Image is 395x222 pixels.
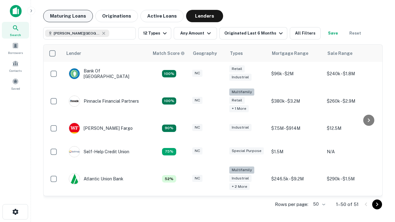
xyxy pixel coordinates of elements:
[229,97,245,104] div: Retail
[324,62,379,85] td: $240k - $1.8M
[43,10,93,22] button: Maturing Loans
[219,27,287,39] button: Originated Last 6 Months
[268,62,324,85] td: $96k - $2M
[229,166,254,174] div: Multifamily
[192,175,202,182] div: NC
[69,123,80,134] img: picture
[66,50,81,57] div: Lender
[268,140,324,163] td: $1.5M
[230,50,243,57] div: Types
[229,88,254,96] div: Multifamily
[69,68,143,79] div: Bank Of [GEOGRAPHIC_DATA]
[69,146,129,157] div: Self-help Credit Union
[275,201,308,208] p: Rows per page:
[345,27,365,39] button: Reset
[69,96,139,107] div: Pinnacle Financial Partners
[229,65,245,72] div: Retail
[162,70,176,77] div: Matching Properties: 14, hasApolloMatch: undefined
[10,5,22,17] img: capitalize-icon.png
[11,86,20,91] span: Saved
[229,147,264,154] div: Special Purpose
[372,199,382,209] button: Go to next page
[54,31,100,36] span: [PERSON_NAME][GEOGRAPHIC_DATA], [GEOGRAPHIC_DATA]
[229,183,250,190] div: + 2 more
[324,117,379,140] td: $12.5M
[189,45,226,62] th: Geography
[229,74,252,81] div: Industrial
[2,40,29,56] a: Borrowers
[226,45,268,62] th: Types
[268,117,324,140] td: $7.5M - $914M
[162,97,176,105] div: Matching Properties: 24, hasApolloMatch: undefined
[10,32,21,37] span: Search
[193,50,217,57] div: Geography
[324,85,379,117] td: $260k - $2.9M
[192,97,202,104] div: NC
[162,148,176,155] div: Matching Properties: 10, hasApolloMatch: undefined
[95,10,138,22] button: Originations
[224,30,285,37] div: Originated Last 6 Months
[192,124,202,131] div: NC
[324,163,379,195] td: $290k - $1.5M
[2,58,29,74] a: Contacts
[229,175,252,182] div: Industrial
[324,45,379,62] th: Sale Range
[268,45,324,62] th: Mortgage Range
[229,105,249,112] div: + 1 more
[149,45,189,62] th: Capitalize uses an advanced AI algorithm to match your search with the best lender. The match sco...
[9,68,22,73] span: Contacts
[69,96,80,106] img: picture
[174,27,217,39] button: Any Amount
[69,173,123,184] div: Atlantic Union Bank
[2,76,29,92] a: Saved
[272,50,308,57] div: Mortgage Range
[8,50,23,55] span: Borrowers
[69,123,133,134] div: [PERSON_NAME] Fargo
[2,22,29,39] a: Search
[186,10,223,22] button: Lenders
[69,174,80,184] img: picture
[192,70,202,77] div: NC
[229,124,252,131] div: Industrial
[336,201,359,208] p: 1–50 of 51
[323,27,343,39] button: Save your search to get updates of matches that match your search criteria.
[324,140,379,163] td: N/A
[153,50,184,57] h6: Match Score
[364,173,395,202] iframe: Chat Widget
[290,27,321,39] button: All Filters
[192,147,202,154] div: NC
[153,50,185,57] div: Capitalize uses an advanced AI algorithm to match your search with the best lender. The match sco...
[63,45,149,62] th: Lender
[162,125,176,132] div: Matching Properties: 12, hasApolloMatch: undefined
[138,27,171,39] button: 12 Types
[327,50,352,57] div: Sale Range
[268,163,324,195] td: $246.5k - $9.2M
[162,175,176,183] div: Matching Properties: 7, hasApolloMatch: undefined
[69,68,80,79] img: picture
[69,146,80,157] img: picture
[311,200,326,209] div: 50
[268,85,324,117] td: $380k - $3.2M
[140,10,184,22] button: Active Loans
